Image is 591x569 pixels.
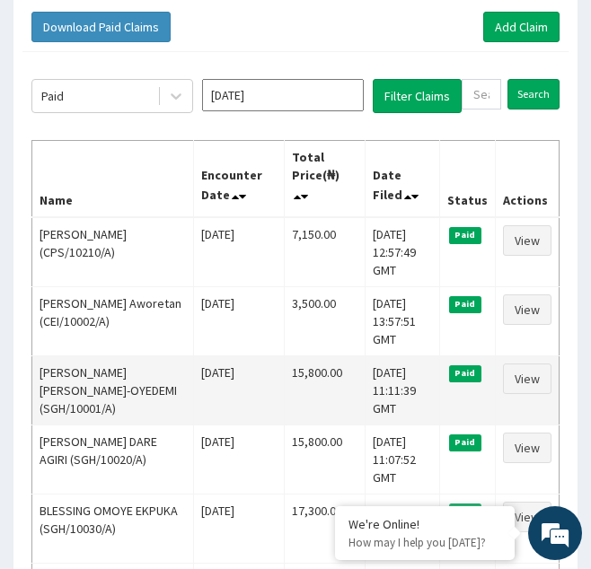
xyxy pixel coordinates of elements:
[285,494,366,563] td: 17,300.00
[193,217,285,287] td: [DATE]
[32,217,194,287] td: [PERSON_NAME] (CPS/10210/A)
[439,140,495,217] th: Status
[366,140,440,217] th: Date Filed
[503,294,551,325] a: View
[449,227,481,243] span: Paid
[41,87,64,105] div: Paid
[193,355,285,425] td: [DATE]
[462,79,501,109] input: Search by HMO ID
[285,355,366,425] td: 15,800.00
[449,434,481,451] span: Paid
[366,494,440,563] td: [DATE] 11:03:55 GMT
[193,140,285,217] th: Encounter Date
[503,225,551,256] a: View
[285,286,366,355] td: 3,500.00
[202,79,364,111] input: Select Month and Year
[366,217,440,287] td: [DATE] 12:57:49 GMT
[348,516,501,532] div: We're Online!
[32,286,194,355] td: [PERSON_NAME] Aworetan (CEI/10002/A)
[366,286,440,355] td: [DATE] 13:57:51 GMT
[33,90,73,135] img: d_794563401_company_1708531726252_794563401
[285,425,366,494] td: 15,800.00
[193,425,285,494] td: [DATE]
[507,79,560,109] input: Search
[32,140,194,217] th: Name
[373,79,462,113] button: Filter Claims
[495,140,559,217] th: Actions
[93,101,302,124] div: Chat with us now
[503,363,551,394] a: View
[104,171,248,352] span: We're online!
[449,503,481,520] span: Paid
[32,425,194,494] td: [PERSON_NAME] DARE AGIRI (SGH/10020/A)
[295,9,338,52] div: Minimize live chat window
[285,217,366,287] td: 7,150.00
[449,296,481,312] span: Paid
[9,379,342,442] textarea: Type your message and hit 'Enter'
[483,12,560,42] a: Add Claim
[348,535,501,550] p: How may I help you today?
[449,365,481,381] span: Paid
[503,433,551,463] a: View
[366,355,440,425] td: [DATE] 11:11:39 GMT
[31,12,171,42] button: Download Paid Claims
[285,140,366,217] th: Total Price(₦)
[193,494,285,563] td: [DATE]
[32,494,194,563] td: BLESSING OMOYE EKPUKA (SGH/10030/A)
[503,502,551,532] a: View
[193,286,285,355] td: [DATE]
[32,355,194,425] td: [PERSON_NAME] [PERSON_NAME]-OYEDEMI (SGH/10001/A)
[366,425,440,494] td: [DATE] 11:07:52 GMT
